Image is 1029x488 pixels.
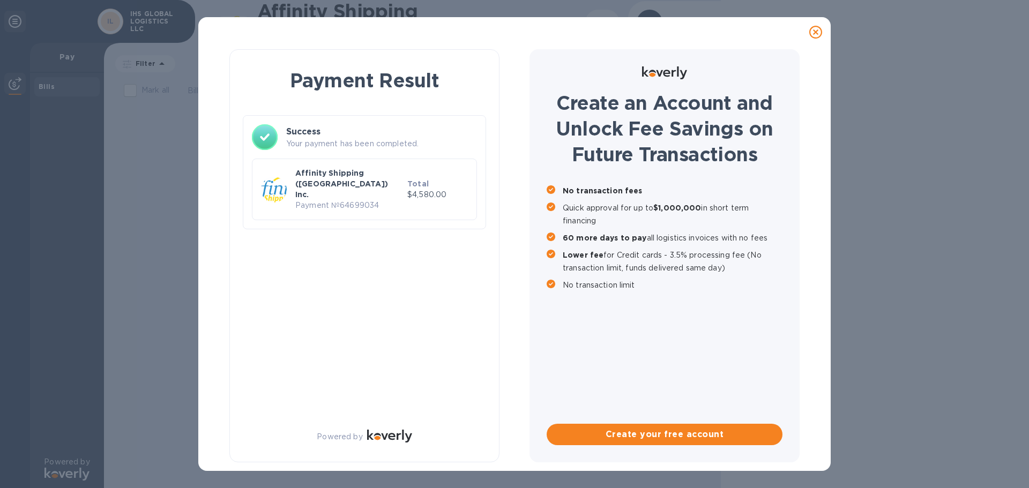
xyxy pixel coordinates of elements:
[563,279,782,291] p: No transaction limit
[563,251,603,259] b: Lower fee
[555,428,774,441] span: Create your free account
[563,201,782,227] p: Quick approval for up to in short term financing
[247,67,482,94] h1: Payment Result
[286,125,477,138] h3: Success
[563,234,647,242] b: 60 more days to pay
[407,179,429,188] b: Total
[653,204,701,212] b: $1,000,000
[642,66,687,79] img: Logo
[286,138,477,149] p: Your payment has been completed.
[367,430,412,442] img: Logo
[547,90,782,167] h1: Create an Account and Unlock Fee Savings on Future Transactions
[317,431,362,442] p: Powered by
[295,168,403,200] p: Affinity Shipping ([GEOGRAPHIC_DATA]) Inc.
[407,189,468,200] p: $4,580.00
[563,186,643,195] b: No transaction fees
[295,200,403,211] p: Payment № 64699034
[563,231,782,244] p: all logistics invoices with no fees
[563,249,782,274] p: for Credit cards - 3.5% processing fee (No transaction limit, funds delivered same day)
[547,424,782,445] button: Create your free account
